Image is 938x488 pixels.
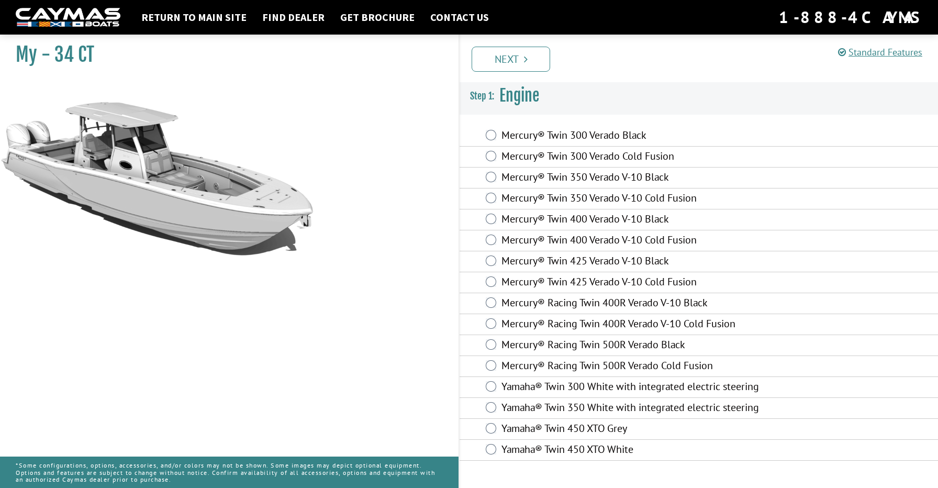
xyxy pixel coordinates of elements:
[501,171,763,186] label: Mercury® Twin 350 Verado V-10 Black
[501,359,763,374] label: Mercury® Racing Twin 500R Verado Cold Fusion
[472,47,550,72] a: Next
[460,76,938,115] h3: Engine
[501,150,763,165] label: Mercury® Twin 300 Verado Cold Fusion
[16,8,120,27] img: white-logo-c9c8dbefe5ff5ceceb0f0178aa75bf4bb51f6bca0971e226c86eb53dfe498488.png
[469,45,938,72] ul: Pagination
[501,129,763,144] label: Mercury® Twin 300 Verado Black
[501,317,763,332] label: Mercury® Racing Twin 400R Verado V-10 Cold Fusion
[501,422,763,437] label: Yamaha® Twin 450 XTO Grey
[16,43,432,66] h1: My - 34 CT
[501,338,763,353] label: Mercury® Racing Twin 500R Verado Black
[501,443,763,458] label: Yamaha® Twin 450 XTO White
[838,46,922,58] a: Standard Features
[16,457,443,488] p: *Some configurations, options, accessories, and/or colors may not be shown. Some images may depic...
[501,213,763,228] label: Mercury® Twin 400 Verado V-10 Black
[501,254,763,270] label: Mercury® Twin 425 Verado V-10 Black
[501,296,763,312] label: Mercury® Racing Twin 400R Verado V-10 Black
[136,10,252,24] a: Return to main site
[501,192,763,207] label: Mercury® Twin 350 Verado V-10 Cold Fusion
[257,10,330,24] a: Find Dealer
[335,10,420,24] a: Get Brochure
[501,380,763,395] label: Yamaha® Twin 300 White with integrated electric steering
[779,6,922,29] div: 1-888-4CAYMAS
[501,234,763,249] label: Mercury® Twin 400 Verado V-10 Cold Fusion
[501,275,763,291] label: Mercury® Twin 425 Verado V-10 Cold Fusion
[425,10,494,24] a: Contact Us
[501,401,763,416] label: Yamaha® Twin 350 White with integrated electric steering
